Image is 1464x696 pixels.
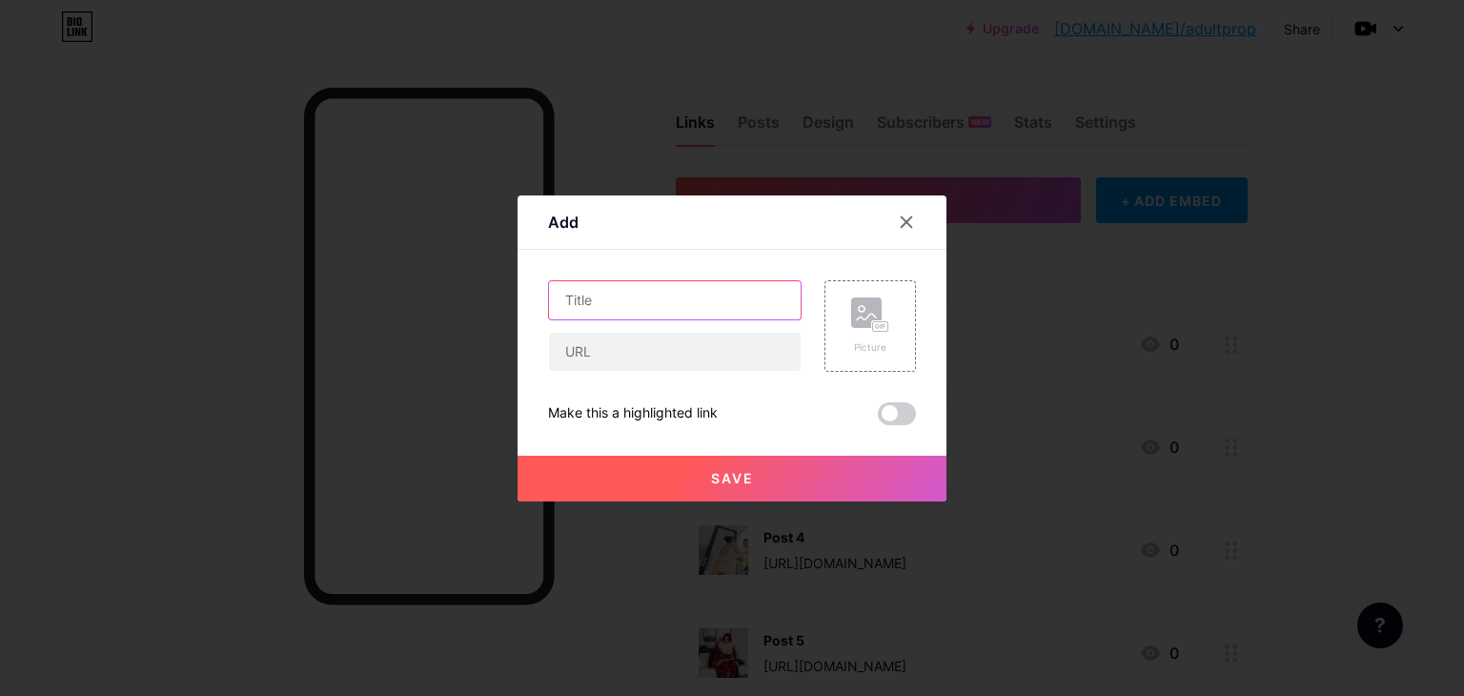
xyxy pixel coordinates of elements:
div: Add [548,211,579,234]
span: Save [711,470,754,486]
input: URL [549,333,801,371]
input: Title [549,281,801,319]
div: Picture [851,340,889,355]
div: Make this a highlighted link [548,402,718,425]
button: Save [518,456,946,502]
